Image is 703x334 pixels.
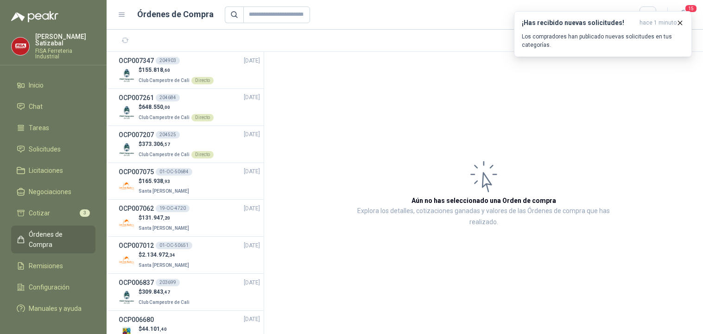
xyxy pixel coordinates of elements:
[142,141,170,147] span: 373.306
[244,130,260,139] span: [DATE]
[244,315,260,324] span: [DATE]
[191,114,214,121] div: Directo
[139,214,191,222] p: $
[119,240,260,270] a: OCP00701201-OC-50651[DATE] Company Logo$2.134.972,34Santa [PERSON_NAME]
[119,56,260,85] a: OCP007347204903[DATE] Company Logo$155.818,60Club Campestre de CaliDirecto
[12,38,29,55] img: Company Logo
[11,278,95,296] a: Configuración
[522,32,684,49] p: Los compradores han publicado nuevas solicitudes en tus categorías.
[29,101,43,112] span: Chat
[11,140,95,158] a: Solicitudes
[119,130,260,159] a: OCP007207204525[DATE] Company Logo$373.306,57Club Campestre de CaliDirecto
[119,315,154,325] h3: OCP006680
[156,242,192,249] div: 01-OC-50651
[139,78,190,83] span: Club Campestre de Cali
[119,203,260,233] a: OCP00706219-OC-4720[DATE] Company Logo$131.947,20Santa [PERSON_NAME]
[142,252,175,258] span: 2.134.972
[139,103,214,112] p: $
[168,252,175,258] span: ,34
[119,277,154,288] h3: OCP006837
[142,104,170,110] span: 648.550
[11,119,95,137] a: Tareas
[11,76,95,94] a: Inicio
[119,277,260,307] a: OCP006837203699[DATE] Company Logo$309.843,47Club Campestre de Cali
[244,167,260,176] span: [DATE]
[119,215,135,231] img: Company Logo
[139,263,189,268] span: Santa [PERSON_NAME]
[139,115,190,120] span: Club Campestre de Cali
[412,195,556,206] h3: Aún no has seleccionado una Orden de compra
[35,48,95,59] p: FISA Ferreteria Industrial
[119,104,135,120] img: Company Logo
[11,226,95,253] a: Órdenes de Compra
[119,252,135,268] img: Company Logo
[119,167,260,196] a: OCP00707501-OC-50684[DATE] Company Logo$165.938,93Santa [PERSON_NAME]
[119,93,154,103] h3: OCP007261
[163,215,170,221] span: ,20
[119,167,154,177] h3: OCP007075
[675,6,692,23] button: 15
[29,187,71,197] span: Negociaciones
[139,189,189,194] span: Santa [PERSON_NAME]
[514,11,692,57] button: ¡Has recibido nuevas solicitudes!hace 1 minuto Los compradores han publicado nuevas solicitudes e...
[163,68,170,73] span: ,60
[139,177,191,186] p: $
[156,94,180,101] div: 204684
[29,261,63,271] span: Remisiones
[142,289,170,295] span: 309.843
[139,152,190,157] span: Club Campestre de Cali
[29,282,70,292] span: Configuración
[244,241,260,250] span: [DATE]
[156,168,192,176] div: 01-OC-50684
[684,4,697,13] span: 15
[119,56,154,66] h3: OCP007347
[163,142,170,147] span: ,57
[11,183,95,201] a: Negociaciones
[119,240,154,251] h3: OCP007012
[191,151,214,158] div: Directo
[137,8,214,21] h1: Órdenes de Compra
[163,105,170,110] span: ,00
[29,303,82,314] span: Manuales y ayuda
[11,204,95,222] a: Cotizar3
[244,278,260,287] span: [DATE]
[119,141,135,158] img: Company Logo
[139,140,214,149] p: $
[191,77,214,84] div: Directo
[163,290,170,295] span: ,47
[640,19,677,27] span: hace 1 minuto
[139,300,190,305] span: Club Campestre de Cali
[160,327,167,332] span: ,40
[522,19,636,27] h3: ¡Has recibido nuevas solicitudes!
[139,325,179,334] p: $
[139,226,189,231] span: Santa [PERSON_NAME]
[80,209,90,217] span: 3
[29,80,44,90] span: Inicio
[119,289,135,305] img: Company Logo
[244,57,260,65] span: [DATE]
[244,204,260,213] span: [DATE]
[139,66,214,75] p: $
[11,300,95,317] a: Manuales y ayuda
[156,57,180,64] div: 204903
[35,33,95,46] p: [PERSON_NAME] Satizabal
[29,208,50,218] span: Cotizar
[163,179,170,184] span: ,93
[142,214,170,221] span: 131.947
[142,178,170,184] span: 165.938
[156,279,180,286] div: 203699
[357,206,610,228] p: Explora los detalles, cotizaciones ganadas y valores de las Órdenes de compra que has realizado.
[139,288,191,296] p: $
[11,98,95,115] a: Chat
[119,178,135,194] img: Company Logo
[142,67,170,73] span: 155.818
[119,130,154,140] h3: OCP007207
[119,203,154,214] h3: OCP007062
[156,131,180,139] div: 204525
[29,229,87,250] span: Órdenes de Compra
[29,165,63,176] span: Licitaciones
[11,162,95,179] a: Licitaciones
[11,257,95,275] a: Remisiones
[139,251,191,259] p: $
[29,144,61,154] span: Solicitudes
